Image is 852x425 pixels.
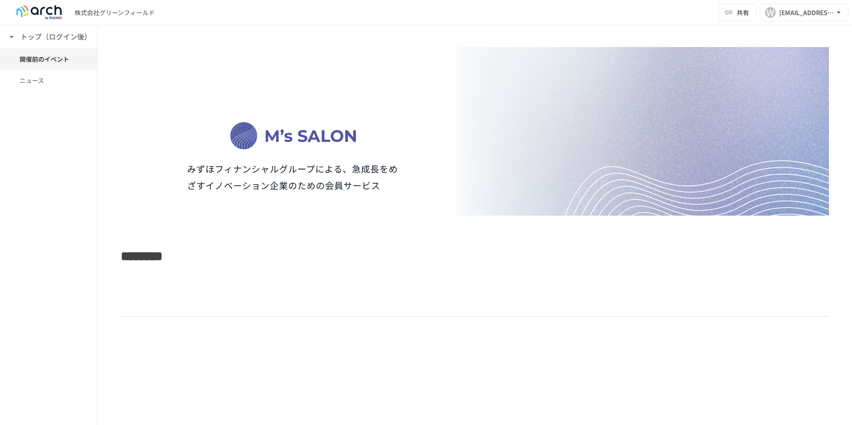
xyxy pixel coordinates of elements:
[760,4,848,21] button: W[EMAIL_ADDRESS][DOMAIN_NAME]
[20,54,78,64] span: 開催前のイベント
[765,7,776,18] div: W
[719,4,756,21] button: 共有
[20,31,91,43] h6: トップ（ログイン後）
[75,8,155,17] div: 株式会社グリーンフィールド
[779,7,834,18] div: [EMAIL_ADDRESS][DOMAIN_NAME]
[737,8,749,17] span: 共有
[20,75,78,85] span: ニュース
[11,5,67,20] img: logo-default@2x-9cf2c760.svg
[121,47,829,216] img: J0K6JjKDSoEfxNauRqzMbBOKVQoHGwAHVNDnmFBOdNr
